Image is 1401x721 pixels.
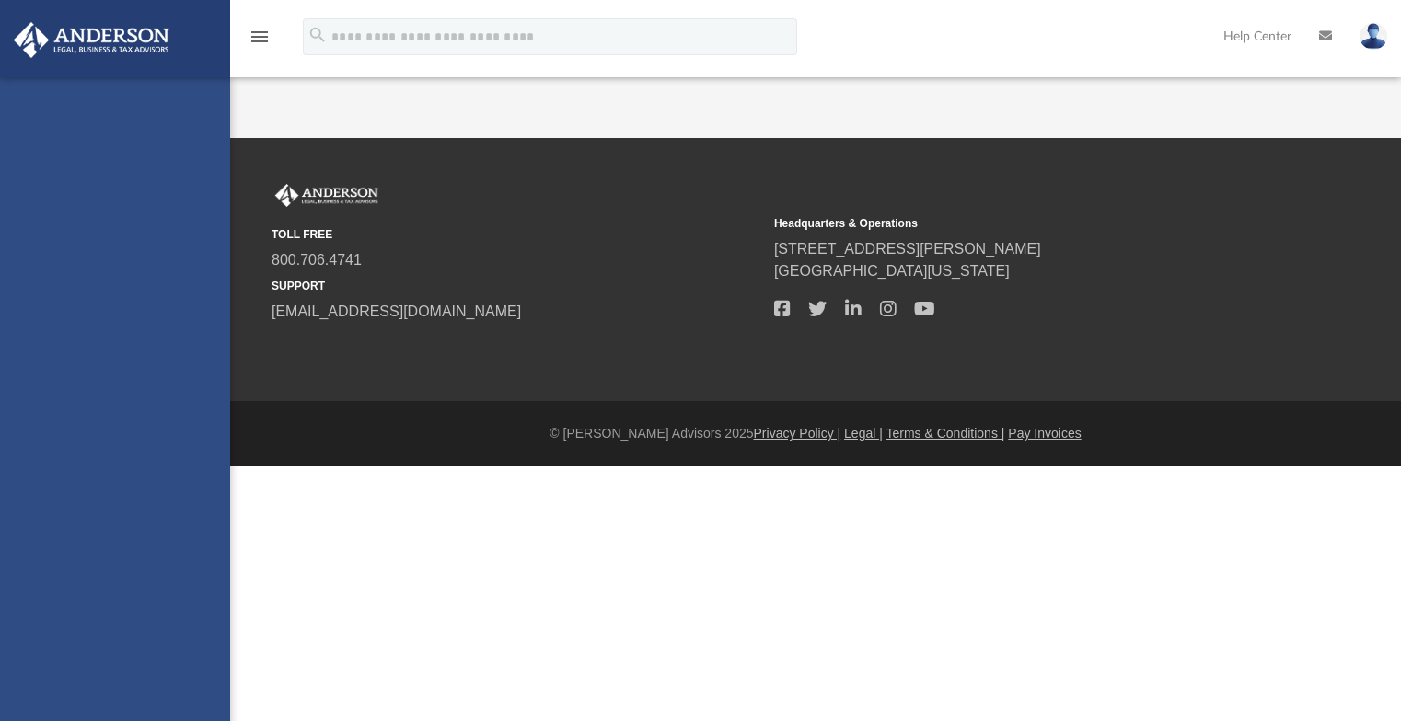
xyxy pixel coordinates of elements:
a: Terms & Conditions | [886,426,1005,441]
a: Legal | [844,426,883,441]
i: search [307,25,328,45]
img: Anderson Advisors Platinum Portal [272,184,382,208]
a: [EMAIL_ADDRESS][DOMAIN_NAME] [272,303,521,319]
small: TOLL FREE [272,226,761,243]
small: SUPPORT [272,278,761,294]
div: © [PERSON_NAME] Advisors 2025 [230,424,1401,443]
a: 800.706.4741 [272,252,362,268]
img: Anderson Advisors Platinum Portal [8,22,175,58]
a: [GEOGRAPHIC_DATA][US_STATE] [774,263,1010,279]
a: Privacy Policy | [754,426,841,441]
a: Pay Invoices [1008,426,1081,441]
a: [STREET_ADDRESS][PERSON_NAME] [774,241,1041,257]
i: menu [249,26,271,48]
a: menu [249,35,271,48]
small: Headquarters & Operations [774,215,1264,232]
img: User Pic [1360,23,1387,50]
